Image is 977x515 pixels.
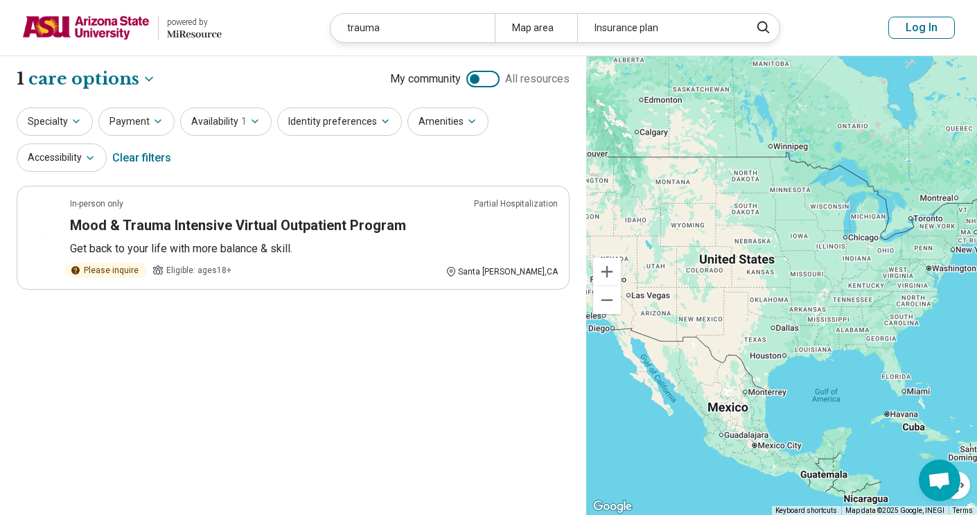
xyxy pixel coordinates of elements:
span: All resources [505,71,570,87]
button: Amenities [407,107,488,136]
button: Care options [28,67,156,91]
button: Zoom in [593,258,621,286]
div: Clear filters [112,141,171,175]
span: 1 [241,114,247,129]
div: Map area [495,14,577,42]
button: Zoom out [593,286,621,314]
span: care options [28,67,139,91]
span: Map data ©2025 Google, INEGI [845,507,944,514]
p: Get back to your life with more balance & skill. [70,241,558,257]
h1: 1 [17,67,156,91]
a: Arizona State Universitypowered by [22,11,222,44]
div: powered by [167,16,222,28]
div: trauma [331,14,495,42]
p: Partial Hospitalization [474,198,558,210]
span: My community [390,71,461,87]
div: Please inquire [64,263,147,278]
div: Open chat [919,460,960,501]
img: Arizona State University [22,11,150,44]
div: Insurance plan [577,14,741,42]
div: Santa [PERSON_NAME] , CA [446,265,558,278]
button: Log In [888,17,955,39]
p: In-person only [70,198,123,210]
a: Terms (opens in new tab) [953,507,973,514]
h3: Mood & Trauma Intensive Virtual Outpatient Program [70,216,406,235]
button: Identity preferences [277,107,402,136]
button: Specialty [17,107,93,136]
button: Availability1 [180,107,272,136]
span: Eligible: ages 18+ [166,264,231,277]
button: Payment [98,107,175,136]
button: Accessibility [17,143,107,172]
